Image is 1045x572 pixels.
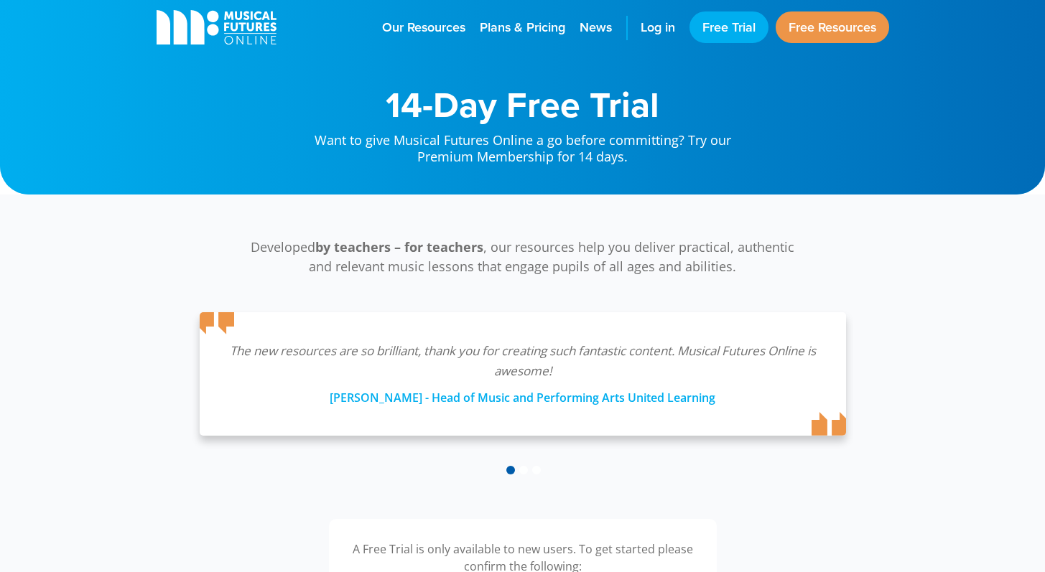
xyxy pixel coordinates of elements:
h1: 14-Day Free Trial [300,86,746,122]
div: [PERSON_NAME] - Head of Music and Performing Arts United Learning [228,381,817,407]
a: Free Trial [689,11,768,43]
span: Plans & Pricing [480,18,565,37]
p: Want to give Musical Futures Online a go before committing? Try our Premium Membership for 14 days. [300,122,746,166]
span: Log in [641,18,675,37]
span: News [580,18,612,37]
p: The new resources are so brilliant, thank you for creating such fantastic content. Musical Future... [228,341,817,381]
span: Our Resources [382,18,465,37]
strong: by teachers – for teachers [315,238,483,255]
a: Free Resources [776,11,889,43]
p: Developed , our resources help you deliver practical, authentic and relevant music lessons that e... [243,238,803,276]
